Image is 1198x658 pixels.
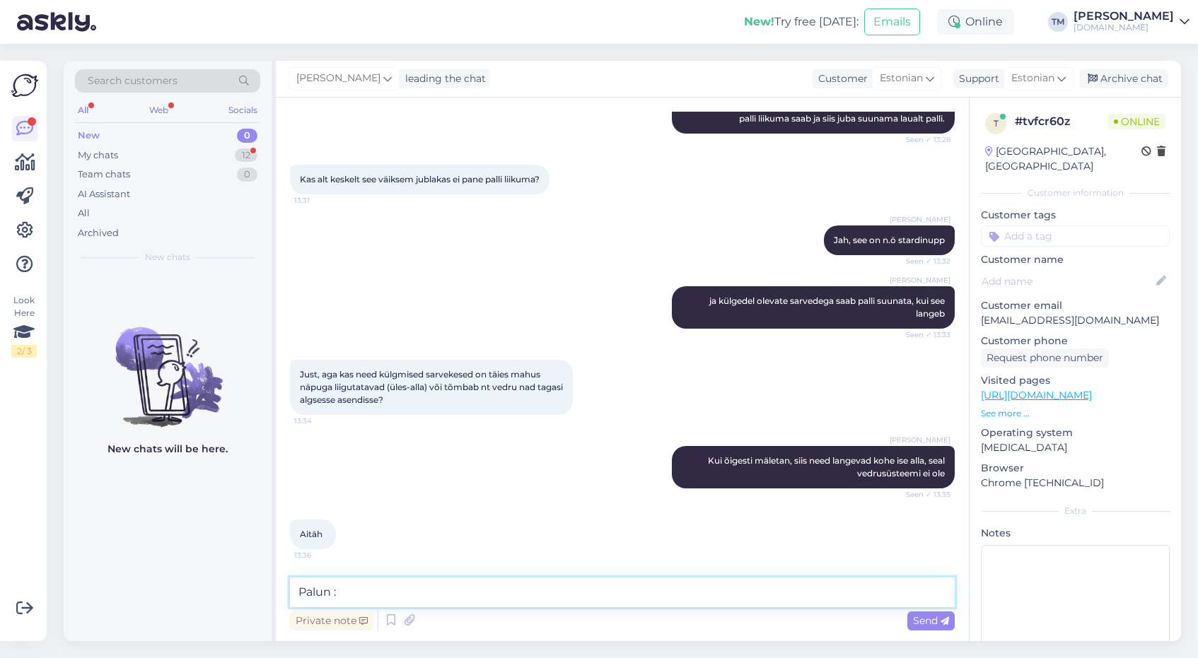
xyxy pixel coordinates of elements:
[400,71,486,86] div: leading the chat
[890,435,950,445] span: [PERSON_NAME]
[981,476,1170,490] p: Chrome [TECHNICAL_ID]
[981,461,1170,476] p: Browser
[981,505,1170,517] div: Extra
[1074,22,1174,33] div: [DOMAIN_NAME]
[981,252,1170,267] p: Customer name
[890,275,950,286] span: [PERSON_NAME]
[78,129,100,143] div: New
[744,13,859,30] div: Try free [DATE]:
[78,187,130,201] div: AI Assistant
[981,208,1170,223] p: Customer tags
[75,101,91,119] div: All
[78,148,118,163] div: My chats
[981,348,1109,368] div: Request phone number
[1011,71,1054,86] span: Estonian
[744,15,774,28] b: New!
[953,71,999,86] div: Support
[1074,11,1174,22] div: [PERSON_NAME]
[64,302,272,429] img: No chats
[708,455,947,478] span: Kui õigesti mäletan, siis need langevad kohe ise alla, seal vedrusüsteemi ei ole
[981,187,1170,199] div: Customer information
[981,334,1170,348] p: Customer phone
[834,235,945,245] span: Jah, see on n.ö stardinupp
[78,226,119,240] div: Archived
[107,442,228,457] p: New chats will be here.
[294,195,347,206] span: 13:31
[981,440,1170,455] p: [MEDICAL_DATA]
[813,71,868,86] div: Customer
[235,148,257,163] div: 12
[294,550,347,560] span: 13:36
[78,206,90,221] div: All
[890,214,950,225] span: [PERSON_NAME]
[981,425,1170,440] p: Operating system
[296,71,380,86] span: [PERSON_NAME]
[981,313,1170,328] p: [EMAIL_ADDRESS][DOMAIN_NAME]
[982,274,1153,289] input: Add name
[300,174,540,184] span: Kas alt keskelt see väiksem jublakas ei pane palli liikuma?
[981,407,1170,420] p: See more ...
[985,144,1141,174] div: [GEOGRAPHIC_DATA], [GEOGRAPHIC_DATA]
[294,416,347,426] span: 13:34
[937,9,1014,35] div: Online
[290,577,955,607] textarea: Palun
[981,526,1170,541] p: Notes
[237,168,257,182] div: 0
[709,295,947,319] span: ja külgedel olevate sarvedega saab palli suunata, kui see langeb
[11,72,38,99] img: Askly Logo
[1079,69,1168,88] div: Archive chat
[897,134,950,145] span: Seen ✓ 13:28
[981,389,1092,401] a: [URL][DOMAIN_NAME]
[897,256,950,266] span: Seen ✓ 13:32
[300,529,322,539] span: Aitäh
[237,129,257,143] div: 0
[146,101,171,119] div: Web
[1048,12,1068,32] div: TM
[300,369,565,405] span: Just, aga kas need külgmised sarvekesed on täies mahus näpuga liigutatavad (üles-alla) või tõmbab...
[981,373,1170,388] p: Visited pages
[226,101,260,119] div: Socials
[1015,113,1108,130] div: # tvfcr60z
[290,611,373,630] div: Private note
[897,489,950,500] span: Seen ✓ 13:35
[981,298,1170,313] p: Customer email
[88,74,178,88] span: Search customers
[897,329,950,340] span: Seen ✓ 13:33
[1108,114,1165,129] span: Online
[913,614,949,627] span: Send
[981,225,1170,247] input: Add a tag
[1074,11,1190,33] a: [PERSON_NAME][DOMAIN_NAME]
[11,345,37,358] div: 2 / 3
[880,71,923,86] span: Estonian
[78,168,130,182] div: Team chats
[864,8,920,35] button: Emails
[145,251,190,264] span: New chats
[11,294,37,358] div: Look Here
[994,118,999,129] span: t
